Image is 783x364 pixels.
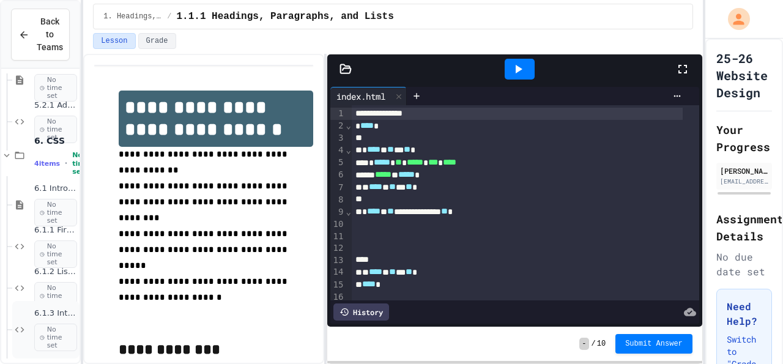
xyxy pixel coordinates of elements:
div: 1 [330,108,346,120]
span: Fold line [345,121,351,130]
div: 10 [330,218,346,231]
button: Grade [138,33,176,49]
span: 1.1.1 Headings, Paragraphs, and Lists [176,9,393,24]
div: 3 [330,132,346,144]
div: 5 [330,157,346,169]
div: index.html [330,87,407,105]
div: [PERSON_NAME] [720,165,768,176]
h2: Assignment Details [716,210,772,245]
div: My Account [715,5,753,33]
div: 14 [330,266,346,278]
div: 11 [330,231,346,243]
button: Back to Teams [11,9,70,61]
div: 7 [330,182,346,194]
div: 4 [330,144,346,157]
span: Submit Answer [625,339,683,349]
div: 15 [330,279,346,291]
div: 6 [330,169,346,181]
span: No time set [34,116,77,144]
div: 12 [330,242,346,254]
span: Fold line [345,145,351,155]
button: Submit Answer [615,334,692,354]
div: [EMAIL_ADDRESS][DOMAIN_NAME] [720,177,768,186]
div: index.html [330,90,391,103]
div: 8 [330,194,346,206]
span: / [167,12,171,21]
div: 2 [330,120,346,132]
span: 6.1.2 List Styling [34,267,77,277]
span: / [592,339,596,349]
h2: Your Progress [716,121,772,155]
span: No time set [34,282,77,310]
span: 4 items [34,160,60,168]
span: Fold line [345,207,351,217]
div: 13 [330,254,346,267]
span: No time set [72,151,89,176]
div: 16 [330,291,346,303]
span: No time set [34,199,77,227]
span: 10 [597,339,606,349]
span: 6.1 Intro to CSS [34,184,77,194]
span: 5.2.1 Advanced Tables [34,100,77,111]
span: 1. Headings, Paragraphs, Lists [103,12,162,21]
h3: Need Help? [727,299,762,329]
span: Back to Teams [37,15,63,54]
div: 9 [330,206,346,218]
span: • [65,158,67,168]
span: 6.1.3 Internal Style Sheet [34,308,77,319]
span: - [579,338,588,350]
span: No time set [34,74,77,102]
button: Lesson [93,33,135,49]
span: 6.1.1 First Style [34,225,77,236]
span: 6. CSS [34,135,77,146]
span: No time set [34,324,77,352]
div: No due date set [716,250,772,279]
span: No time set [34,240,77,269]
h1: 25-26 Website Design [716,50,772,101]
div: History [333,303,389,321]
